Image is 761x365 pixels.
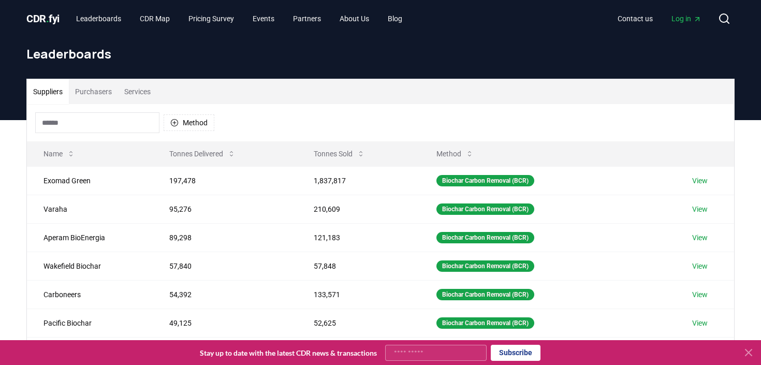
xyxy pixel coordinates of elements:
td: 54,392 [153,280,297,309]
div: Biochar Carbon Removal (BCR) [436,317,534,329]
td: 89,298 [153,223,297,252]
span: . [46,12,49,25]
button: Name [35,143,83,164]
nav: Main [68,9,411,28]
nav: Main [609,9,710,28]
button: Suppliers [27,79,69,104]
td: Carboneers [27,280,153,309]
div: Biochar Carbon Removal (BCR) [436,175,534,186]
span: CDR fyi [26,12,60,25]
a: View [692,176,708,186]
button: Tonnes Delivered [161,143,244,164]
h1: Leaderboards [26,46,735,62]
button: Method [164,114,214,131]
td: 95,276 [153,195,297,223]
span: Log in [671,13,701,24]
a: View [692,318,708,328]
a: Pricing Survey [180,9,242,28]
div: Biochar Carbon Removal (BCR) [436,260,534,272]
td: Varaha [27,195,153,223]
a: Blog [379,9,411,28]
a: Contact us [609,9,661,28]
div: Biochar Carbon Removal (BCR) [436,232,534,243]
td: 57,840 [153,252,297,280]
button: Method [428,143,482,164]
a: CDR.fyi [26,11,60,26]
a: View [692,232,708,243]
a: Events [244,9,283,28]
div: Biochar Carbon Removal (BCR) [436,289,534,300]
td: Pacific Biochar [27,309,153,337]
div: Biochar Carbon Removal (BCR) [436,203,534,215]
td: 49,125 [153,309,297,337]
a: Leaderboards [68,9,129,28]
a: Log in [663,9,710,28]
td: 210,609 [297,195,420,223]
td: 133,571 [297,280,420,309]
button: Purchasers [69,79,118,104]
td: Wakefield Biochar [27,252,153,280]
a: View [692,204,708,214]
a: View [692,261,708,271]
td: 1,837,817 [297,166,420,195]
a: CDR Map [131,9,178,28]
td: 57,848 [297,252,420,280]
td: 197,478 [153,166,297,195]
a: View [692,289,708,300]
td: 52,625 [297,309,420,337]
a: About Us [331,9,377,28]
td: Aperam BioEnergia [27,223,153,252]
td: Exomad Green [27,166,153,195]
button: Services [118,79,157,104]
button: Tonnes Sold [305,143,373,164]
td: 121,183 [297,223,420,252]
a: Partners [285,9,329,28]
